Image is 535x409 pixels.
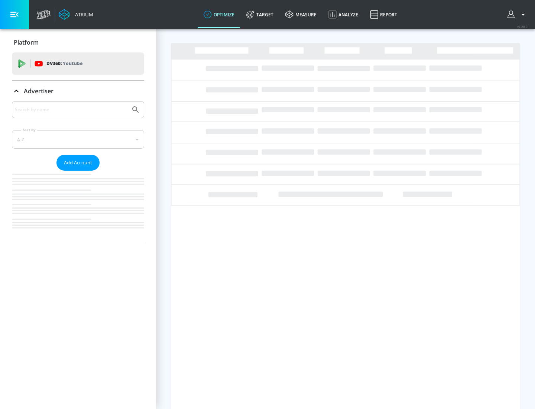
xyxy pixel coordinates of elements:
p: Advertiser [24,87,53,95]
input: Search by name [15,105,127,115]
div: Platform [12,32,144,53]
nav: list of Advertiser [12,171,144,243]
a: Atrium [59,9,93,20]
label: Sort By [21,128,37,132]
span: Add Account [64,158,92,167]
a: Analyze [322,1,364,28]
div: Advertiser [12,101,144,243]
a: measure [279,1,322,28]
span: v 4.28.0 [517,25,528,29]
div: DV360: Youtube [12,52,144,75]
button: Add Account [56,155,100,171]
a: Target [240,1,279,28]
a: optimize [198,1,240,28]
div: Advertiser [12,81,144,102]
p: DV360: [46,59,82,68]
div: Atrium [72,11,93,18]
p: Platform [14,38,39,46]
a: Report [364,1,403,28]
p: Youtube [63,59,82,67]
div: A-Z [12,130,144,149]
